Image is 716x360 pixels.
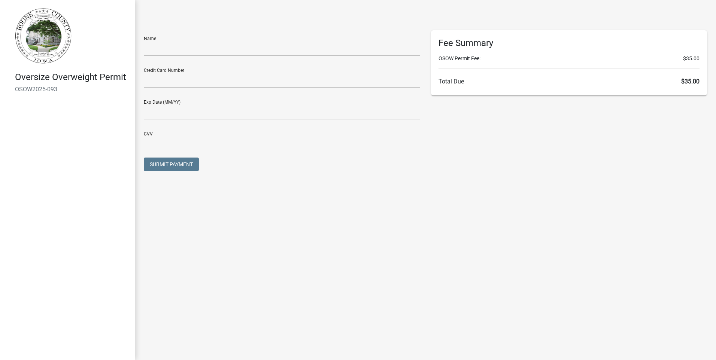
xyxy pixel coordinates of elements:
h4: Oversize Overweight Permit [15,72,129,83]
span: Submit Payment [150,161,193,167]
img: Boone County, Iowa [15,8,72,64]
h6: Fee Summary [439,38,700,49]
span: $35.00 [683,55,700,62]
span: $35.00 [681,78,700,85]
li: OSOW Permit Fee: [439,55,700,62]
h6: Total Due [439,78,700,85]
h6: OSOW2025-093 [15,86,129,93]
button: Submit Payment [144,158,199,171]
